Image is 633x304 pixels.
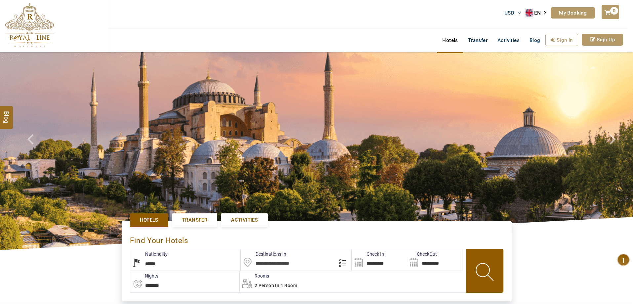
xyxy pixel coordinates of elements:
[5,3,54,48] img: The Royal Line Holidays
[526,8,551,18] aside: Language selected: English
[352,251,384,257] label: Check In
[2,111,11,117] span: Blog
[240,273,269,279] label: Rooms
[610,7,618,15] span: 0
[140,217,158,224] span: Hotels
[545,34,578,46] a: Sign In
[231,217,258,224] span: Activities
[504,10,514,16] span: USD
[130,273,158,279] label: nights
[530,37,540,43] span: Blog
[526,8,551,18] a: EN
[551,7,595,19] a: My Booking
[582,34,623,46] a: Sign Up
[493,34,525,47] a: Activities
[172,213,217,227] a: Transfer
[130,229,503,249] div: Find Your Hotels
[407,249,462,271] input: Search
[182,217,207,224] span: Transfer
[601,52,633,250] a: Check next image
[130,251,168,257] label: Nationality
[130,213,168,227] a: Hotels
[407,251,437,257] label: CheckOut
[602,5,619,19] a: 0
[463,34,493,47] a: Transfer
[19,52,51,250] a: Check next prev
[221,213,268,227] a: Activities
[526,8,551,18] div: Language
[437,34,463,47] a: Hotels
[241,251,286,257] label: Destinations In
[352,249,407,271] input: Search
[255,283,297,288] span: 2 Person in 1 Room
[525,34,545,47] a: Blog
